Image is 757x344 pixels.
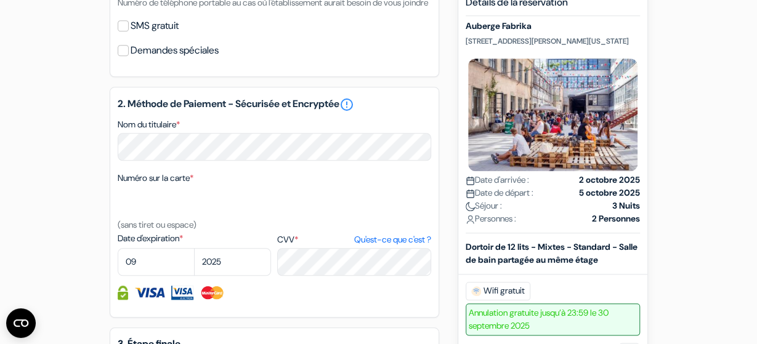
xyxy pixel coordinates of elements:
label: Demandes spéciales [131,42,219,59]
img: Visa Electron [171,286,193,300]
b: Dortoir de 12 lits - Mixtes - Standard - Salle de bain partagée au même étage [466,241,638,265]
strong: 3 Nuits [612,199,640,212]
a: Qu'est-ce que c'est ? [354,233,431,246]
h5: Auberge Fabrika [466,22,640,32]
img: calendar.svg [466,176,475,185]
span: Date d'arrivée : [466,174,529,186]
span: Séjour : [466,199,502,212]
img: Visa [134,286,165,300]
a: error_outline [339,97,354,112]
strong: 2 Personnes [592,212,640,225]
span: Date de départ : [466,186,533,199]
label: CVV [277,233,431,246]
label: Numéro sur la carte [118,172,193,185]
label: Date d'expiration [118,232,271,245]
span: Personnes : [466,212,516,225]
strong: 2 octobre 2025 [579,174,640,186]
img: free_wifi.svg [471,286,481,296]
strong: 5 octobre 2025 [579,186,640,199]
img: moon.svg [466,202,475,211]
img: user_icon.svg [466,215,475,224]
span: Annulation gratuite jusqu’à 23:59 le 30 septembre 2025 [466,303,640,335]
span: Wifi gratuit [466,282,530,300]
label: Nom du titulaire [118,118,180,131]
p: [STREET_ADDRESS][PERSON_NAME][US_STATE] [466,36,640,46]
label: SMS gratuit [131,17,179,34]
img: calendar.svg [466,189,475,198]
button: Ouvrir le widget CMP [6,308,36,338]
img: Information de carte de crédit entièrement encryptée et sécurisée [118,286,128,300]
h5: 2. Méthode de Paiement - Sécurisée et Encryptée [118,97,431,112]
small: (sans tiret ou espace) [118,219,196,230]
img: Master Card [200,286,225,300]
